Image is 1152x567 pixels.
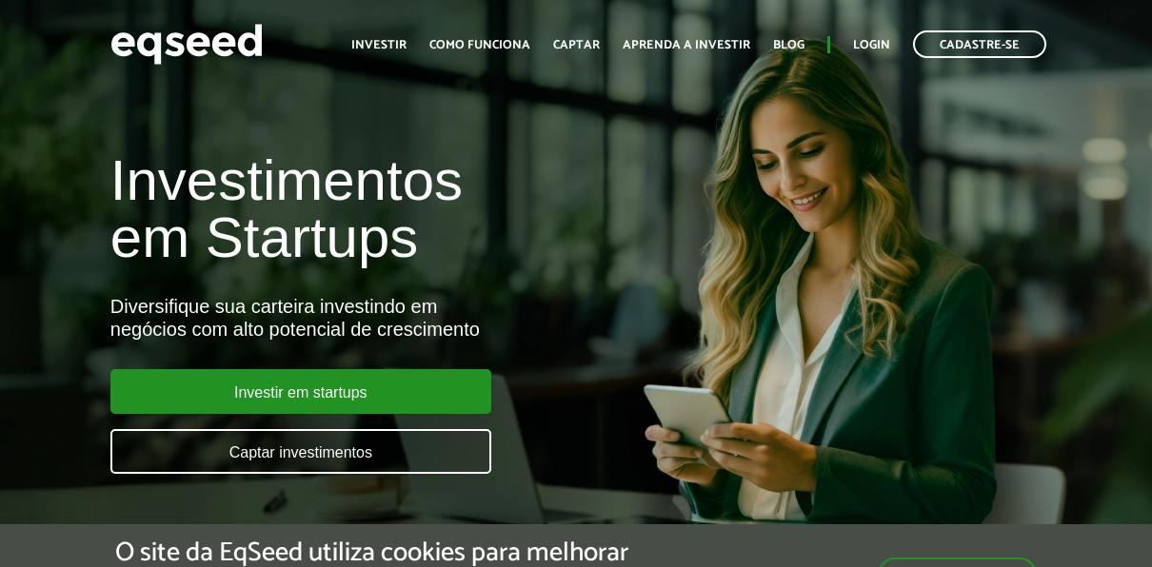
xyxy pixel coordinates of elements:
[110,152,658,266] h1: Investimentos em Startups
[429,39,530,51] a: Como funciona
[351,39,407,51] a: Investir
[110,295,658,341] div: Diversifique sua carteira investindo em negócios com alto potencial de crescimento
[773,39,804,51] a: Blog
[110,429,491,474] a: Captar investimentos
[913,30,1046,58] a: Cadastre-se
[110,369,491,414] a: Investir em startups
[553,39,600,51] a: Captar
[110,19,263,69] img: EqSeed
[853,39,890,51] a: Login
[623,39,750,51] a: Aprenda a investir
